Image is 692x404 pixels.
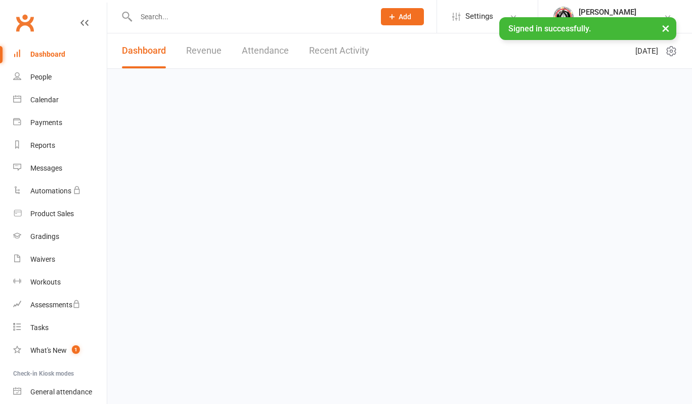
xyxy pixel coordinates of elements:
[309,33,369,68] a: Recent Activity
[30,255,55,263] div: Waivers
[13,203,107,225] a: Product Sales
[13,43,107,66] a: Dashboard
[465,5,493,28] span: Settings
[30,324,49,332] div: Tasks
[13,66,107,89] a: People
[579,8,664,17] div: [PERSON_NAME]
[13,89,107,111] a: Calendar
[30,96,59,104] div: Calendar
[553,7,574,27] img: thumb_image1560256005.png
[13,248,107,271] a: Waivers
[635,45,658,57] span: [DATE]
[30,301,80,309] div: Assessments
[30,210,74,218] div: Product Sales
[30,73,52,81] div: People
[30,118,62,127] div: Payments
[13,157,107,180] a: Messages
[12,10,37,35] a: Clubworx
[13,381,107,403] a: General attendance kiosk mode
[13,339,107,362] a: What's New1
[30,187,71,195] div: Automations
[133,10,368,24] input: Search...
[30,50,65,58] div: Dashboard
[30,232,59,240] div: Gradings
[13,271,107,294] a: Workouts
[13,294,107,316] a: Assessments
[657,17,675,39] button: ×
[13,134,107,157] a: Reports
[72,345,80,354] span: 1
[30,388,92,396] div: General attendance
[13,225,107,248] a: Gradings
[30,164,62,172] div: Messages
[399,13,411,21] span: Add
[13,180,107,203] a: Automations
[122,33,166,68] a: Dashboard
[508,24,591,33] span: Signed in successfully.
[242,33,289,68] a: Attendance
[13,316,107,339] a: Tasks
[186,33,222,68] a: Revenue
[579,17,664,26] div: MITREVSKI MARTIAL ARTS
[381,8,424,25] button: Add
[30,141,55,149] div: Reports
[30,278,61,286] div: Workouts
[13,111,107,134] a: Payments
[30,346,67,354] div: What's New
